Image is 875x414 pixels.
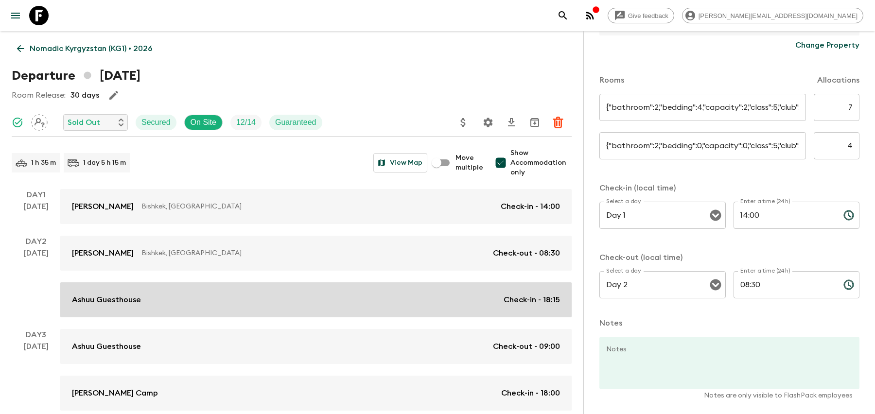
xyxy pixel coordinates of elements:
[740,267,790,275] label: Enter a time (24h)
[12,329,60,341] p: Day 3
[30,43,152,54] p: Nomadic Kyrgyzstan (KG1) • 2026
[478,113,498,132] button: Settings
[373,153,427,172] button: View Map
[70,89,99,101] p: 30 days
[72,294,141,306] p: Ashuu Guesthouse
[795,39,859,51] p: Change Property
[502,113,521,132] button: Download CSV
[275,117,316,128] p: Guaranteed
[734,271,836,298] input: hh:mm
[12,117,23,128] svg: Synced Successfully
[548,113,568,132] button: Delete
[60,236,572,271] a: [PERSON_NAME]Bishkek, [GEOGRAPHIC_DATA]Check-out - 08:30
[504,294,560,306] p: Check-in - 18:15
[493,247,560,259] p: Check-out - 08:30
[184,115,223,130] div: On Site
[141,117,171,128] p: Secured
[709,208,722,222] button: Open
[606,391,853,400] p: Notes are only visible to FlashPack employees
[623,12,674,19] span: Give feedback
[141,202,493,211] p: Bishkek, [GEOGRAPHIC_DATA]
[6,6,25,25] button: menu
[608,8,674,23] a: Give feedback
[795,35,859,55] button: Change Property
[599,74,624,86] p: Rooms
[72,201,134,212] p: [PERSON_NAME]
[12,66,140,86] h1: Departure [DATE]
[501,201,560,212] p: Check-in - 14:00
[817,74,859,86] p: Allocations
[693,12,863,19] span: [PERSON_NAME][EMAIL_ADDRESS][DOMAIN_NAME]
[230,115,262,130] div: Trip Fill
[24,247,49,317] div: [DATE]
[12,39,157,58] a: Nomadic Kyrgyzstan (KG1) • 2026
[454,113,473,132] button: Update Price, Early Bird Discount and Costs
[839,206,858,225] button: Choose time, selected time is 2:00 PM
[740,197,790,206] label: Enter a time (24h)
[31,158,56,168] p: 1 h 35 m
[599,132,806,159] input: eg. Double superior treehouse
[236,117,256,128] p: 12 / 14
[839,275,858,294] button: Choose time, selected time is 8:30 AM
[510,148,572,177] span: Show Accommodation only
[709,278,722,292] button: Open
[12,189,60,201] p: Day 1
[599,182,859,194] p: Check-in (local time)
[191,117,216,128] p: On Site
[60,282,572,317] a: Ashuu GuesthouseCheck-in - 18:15
[60,376,572,411] a: [PERSON_NAME] CampCheck-in - 18:00
[682,8,863,23] div: [PERSON_NAME][EMAIL_ADDRESS][DOMAIN_NAME]
[24,201,49,224] div: [DATE]
[72,387,158,399] p: [PERSON_NAME] Camp
[734,202,836,229] input: hh:mm
[141,248,485,258] p: Bishkek, [GEOGRAPHIC_DATA]
[12,236,60,247] p: Day 2
[501,387,560,399] p: Check-in - 18:00
[83,158,126,168] p: 1 day 5 h 15 m
[136,115,176,130] div: Secured
[599,317,859,329] p: Notes
[493,341,560,352] p: Check-out - 09:00
[455,153,483,172] span: Move multiple
[606,197,641,206] label: Select a day
[72,341,141,352] p: Ashuu Guesthouse
[12,89,66,101] p: Room Release:
[72,247,134,259] p: [PERSON_NAME]
[31,117,48,125] span: Assign pack leader
[606,267,641,275] label: Select a day
[553,6,573,25] button: search adventures
[24,341,49,411] div: [DATE]
[599,94,806,121] input: eg. Tent on a jeep
[60,189,572,224] a: [PERSON_NAME]Bishkek, [GEOGRAPHIC_DATA]Check-in - 14:00
[68,117,100,128] p: Sold Out
[60,329,572,364] a: Ashuu GuesthouseCheck-out - 09:00
[525,113,544,132] button: Archive (Completed, Cancelled or Unsynced Departures only)
[599,252,859,263] p: Check-out (local time)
